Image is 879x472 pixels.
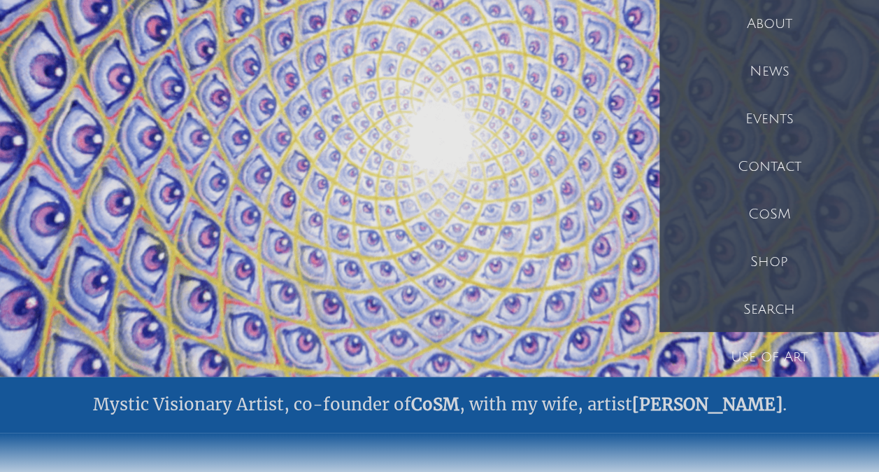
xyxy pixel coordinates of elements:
a: Use of Art [659,333,879,381]
a: Search [659,286,879,333]
a: Shop [659,238,879,286]
a: Contact [659,143,879,190]
a: [PERSON_NAME] [632,394,782,415]
a: Events [659,95,879,143]
a: CoSM [411,394,459,415]
a: News [659,48,879,95]
a: CoSM [659,190,879,238]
